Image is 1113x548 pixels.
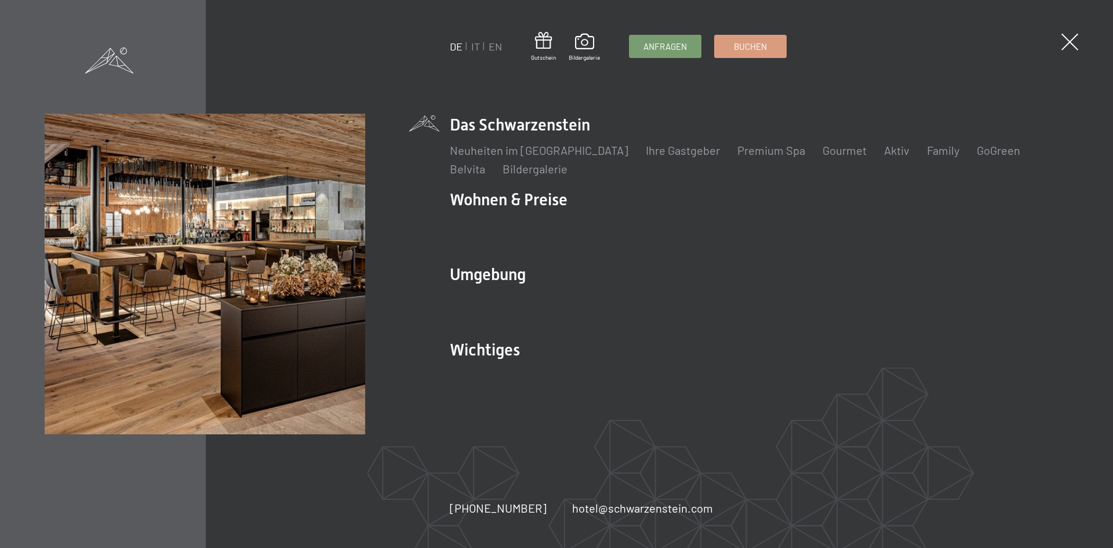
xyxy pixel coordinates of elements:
[977,143,1020,157] a: GoGreen
[489,40,502,53] a: EN
[884,143,910,157] a: Aktiv
[531,32,556,61] a: Gutschein
[450,500,547,516] a: [PHONE_NUMBER]
[569,34,600,61] a: Bildergalerie
[927,143,959,157] a: Family
[450,501,547,515] span: [PHONE_NUMBER]
[643,41,687,53] span: Anfragen
[734,41,767,53] span: Buchen
[737,143,805,157] a: Premium Spa
[823,143,867,157] a: Gourmet
[471,40,480,53] a: IT
[715,35,786,57] a: Buchen
[450,40,463,53] a: DE
[569,53,600,61] span: Bildergalerie
[450,162,485,176] a: Belvita
[503,162,568,176] a: Bildergalerie
[531,53,556,61] span: Gutschein
[572,500,713,516] a: hotel@schwarzenstein.com
[450,143,628,157] a: Neuheiten im [GEOGRAPHIC_DATA]
[646,143,720,157] a: Ihre Gastgeber
[630,35,701,57] a: Anfragen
